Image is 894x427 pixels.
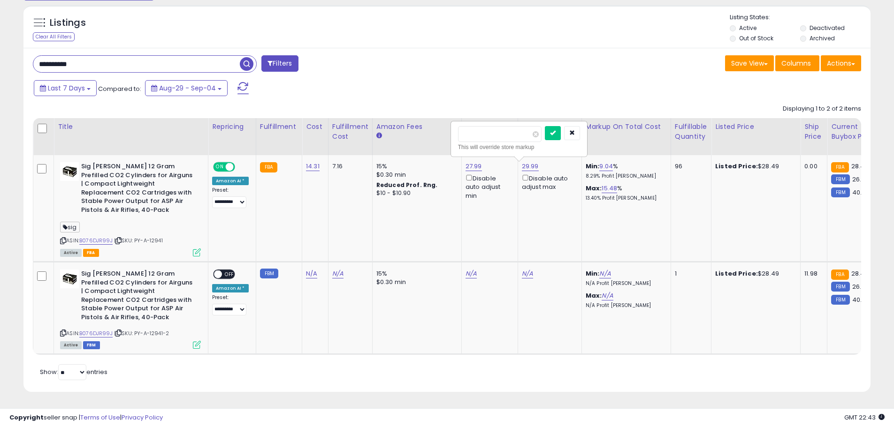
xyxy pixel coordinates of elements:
[783,105,861,113] div: Displaying 1 to 2 of 2 items
[145,80,228,96] button: Aug-29 - Sep-04
[81,270,195,324] b: Sig [PERSON_NAME] 12 Gram Prefilled CO2 Cylinders for Airguns | Compact Lightweight Replacement C...
[831,162,848,172] small: FBA
[831,295,849,305] small: FBM
[376,278,454,286] div: $0.30 min
[212,284,249,292] div: Amazon AI *
[586,184,664,202] div: %
[33,32,75,41] div: Clear All Filters
[332,122,368,142] div: Fulfillment Cost
[522,173,574,191] div: Disable auto adjust max
[715,270,793,278] div: $28.49
[852,175,869,184] span: 26.99
[34,80,97,96] button: Last 7 Days
[602,291,613,300] a: N/A
[58,122,204,132] div: Title
[586,162,600,171] b: Min:
[114,330,169,337] span: | SKU: PY-A-12941-2
[831,187,849,197] small: FBM
[725,55,774,71] button: Save View
[586,269,600,278] b: Min:
[80,413,120,422] a: Terms of Use
[9,413,163,422] div: seller snap | |
[852,188,870,197] span: 40.47
[599,269,611,278] a: N/A
[79,237,113,245] a: B076DJR99J
[599,162,613,171] a: 9.04
[234,163,249,171] span: OFF
[376,171,454,179] div: $0.30 min
[306,162,320,171] a: 14.31
[332,162,365,171] div: 7.16
[804,270,820,278] div: 11.98
[775,55,819,71] button: Columns
[851,162,869,171] span: 28.49
[159,83,216,93] span: Aug-29 - Sep-04
[581,118,671,155] th: The percentage added to the cost of goods (COGS) that forms the calculator for Min & Max prices.
[831,174,849,184] small: FBM
[260,122,298,132] div: Fulfillment
[48,83,85,93] span: Last 7 Days
[675,122,707,142] div: Fulfillable Quantity
[60,270,201,348] div: ASIN:
[522,162,539,171] a: 29.99
[212,294,249,315] div: Preset:
[60,249,82,257] span: All listings currently available for purchase on Amazon
[804,162,820,171] div: 0.00
[522,269,533,278] a: N/A
[376,132,382,140] small: Amazon Fees.
[40,367,107,376] span: Show: entries
[261,55,298,72] button: Filters
[804,122,823,142] div: Ship Price
[306,122,324,132] div: Cost
[83,341,100,349] span: FBM
[98,84,141,93] span: Compared to:
[831,122,879,142] div: Current Buybox Price
[466,162,482,171] a: 27.99
[222,270,237,278] span: OFF
[83,249,99,257] span: FBA
[715,162,758,171] b: Listed Price:
[675,270,704,278] div: 1
[851,269,869,278] span: 28.49
[260,269,278,278] small: FBM
[715,122,796,132] div: Listed Price
[831,270,848,280] small: FBA
[458,142,580,152] div: This will override store markup
[730,13,871,22] p: Listing States:
[81,162,195,217] b: Sig [PERSON_NAME] 12 Gram Prefilled CO2 Cylinders for Airguns | Compact Lightweight Replacement C...
[586,184,602,193] b: Max:
[586,122,667,132] div: Markup on Total Cost
[60,270,79,288] img: 41aaFGsH4lL._SL40_.jpg
[306,269,317,278] a: N/A
[212,122,252,132] div: Repricing
[376,270,454,278] div: 15%
[810,34,835,42] label: Archived
[715,269,758,278] b: Listed Price:
[586,162,664,180] div: %
[260,162,277,172] small: FBA
[212,187,249,208] div: Preset:
[852,282,869,291] span: 26.99
[675,162,704,171] div: 96
[60,341,82,349] span: All listings currently available for purchase on Amazon
[739,24,756,32] label: Active
[602,184,617,193] a: 15.48
[586,302,664,309] p: N/A Profit [PERSON_NAME]
[466,173,511,200] div: Disable auto adjust min
[50,16,86,30] h5: Listings
[60,222,80,232] span: sig
[852,295,870,304] span: 40.47
[332,269,344,278] a: N/A
[376,189,454,197] div: $10 - $10.90
[376,122,458,132] div: Amazon Fees
[831,282,849,292] small: FBM
[739,34,773,42] label: Out of Stock
[214,163,226,171] span: ON
[821,55,861,71] button: Actions
[586,280,664,287] p: N/A Profit [PERSON_NAME]
[376,181,438,189] b: Reduced Prof. Rng.
[60,162,79,181] img: 41aaFGsH4lL._SL40_.jpg
[60,162,201,255] div: ASIN:
[715,162,793,171] div: $28.49
[376,162,454,171] div: 15%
